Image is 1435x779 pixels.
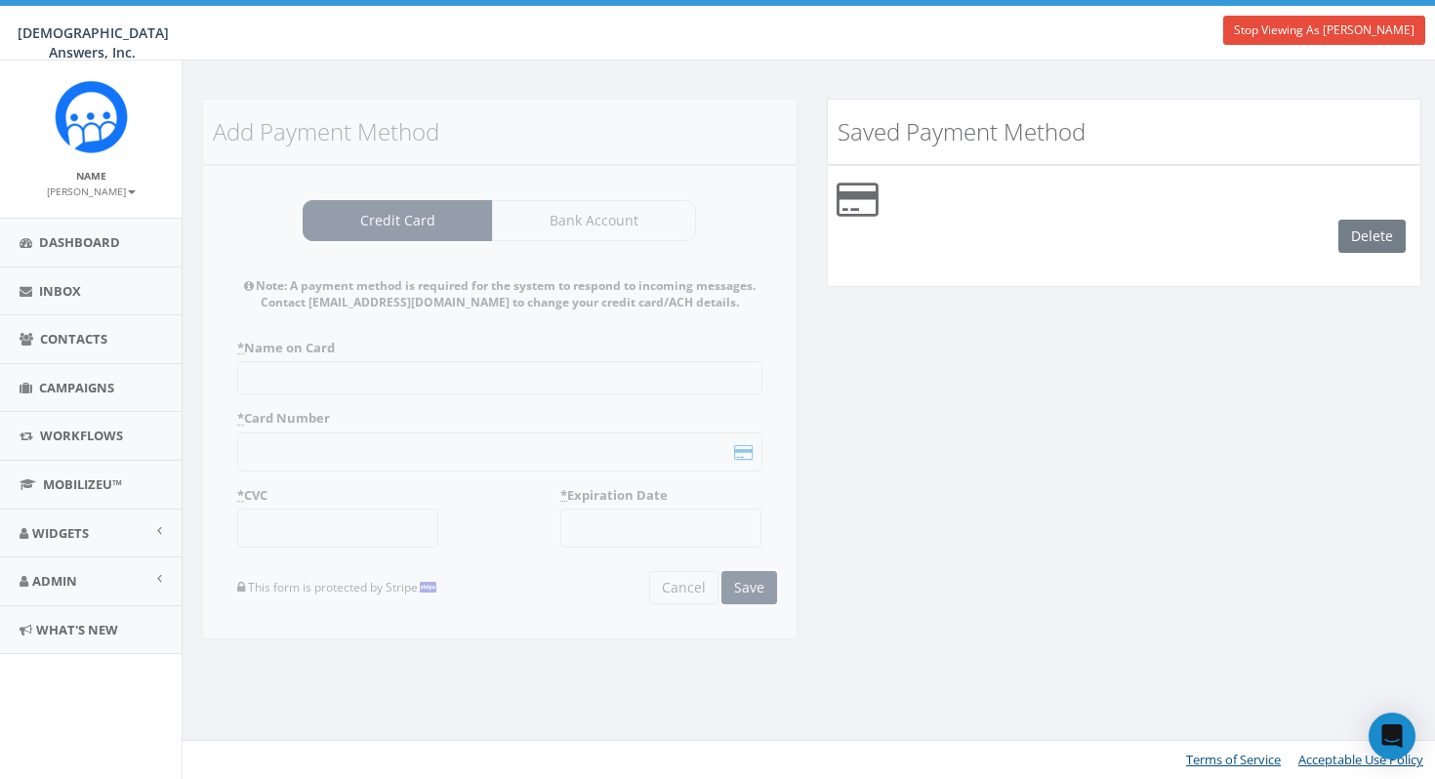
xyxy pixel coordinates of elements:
[40,427,123,444] span: Workflows
[47,182,136,199] a: [PERSON_NAME]
[39,282,81,300] span: Inbox
[1369,713,1415,759] div: Open Intercom Messenger
[39,233,120,251] span: Dashboard
[1223,16,1425,45] a: Stop Viewing As [PERSON_NAME]
[32,524,89,542] span: Widgets
[18,23,169,61] span: [DEMOGRAPHIC_DATA] Answers, Inc.
[43,475,122,493] span: MobilizeU™
[40,330,107,348] span: Contacts
[32,572,77,590] span: Admin
[36,621,118,638] span: What's New
[1298,751,1423,768] a: Acceptable Use Policy
[55,80,128,153] img: Rally_Corp_Icon_1.png
[1186,751,1281,768] a: Terms of Service
[76,169,106,183] small: Name
[838,119,1412,144] h3: Saved Payment Method
[39,379,114,396] span: Campaigns
[47,184,136,198] small: [PERSON_NAME]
